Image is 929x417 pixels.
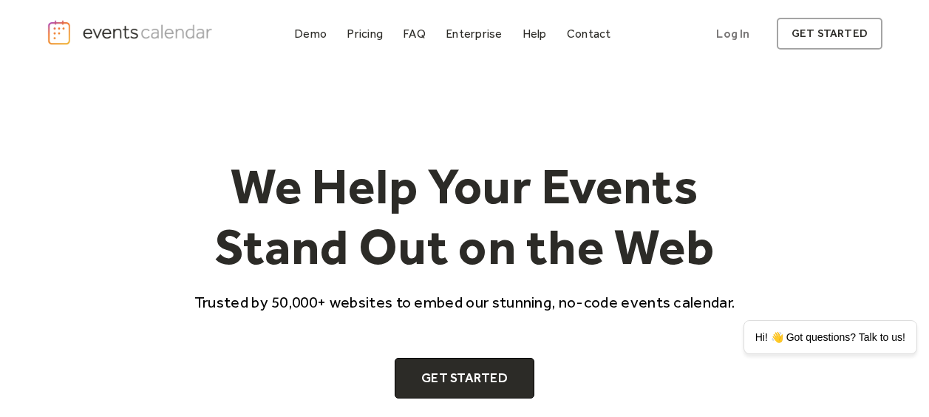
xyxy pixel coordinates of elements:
a: Help [517,24,553,44]
div: Help [523,30,547,38]
div: Pricing [347,30,383,38]
a: Pricing [341,24,389,44]
a: FAQ [397,24,432,44]
a: Log In [701,18,764,50]
a: Enterprise [440,24,508,44]
p: Trusted by 50,000+ websites to embed our stunning, no-code events calendar. [181,291,749,313]
div: Enterprise [446,30,502,38]
div: Demo [294,30,327,38]
div: FAQ [403,30,426,38]
a: get started [777,18,882,50]
h1: We Help Your Events Stand Out on the Web [181,156,749,277]
a: Get Started [395,358,534,399]
a: home [47,19,216,45]
a: Contact [561,24,617,44]
div: Contact [567,30,611,38]
a: Demo [288,24,333,44]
